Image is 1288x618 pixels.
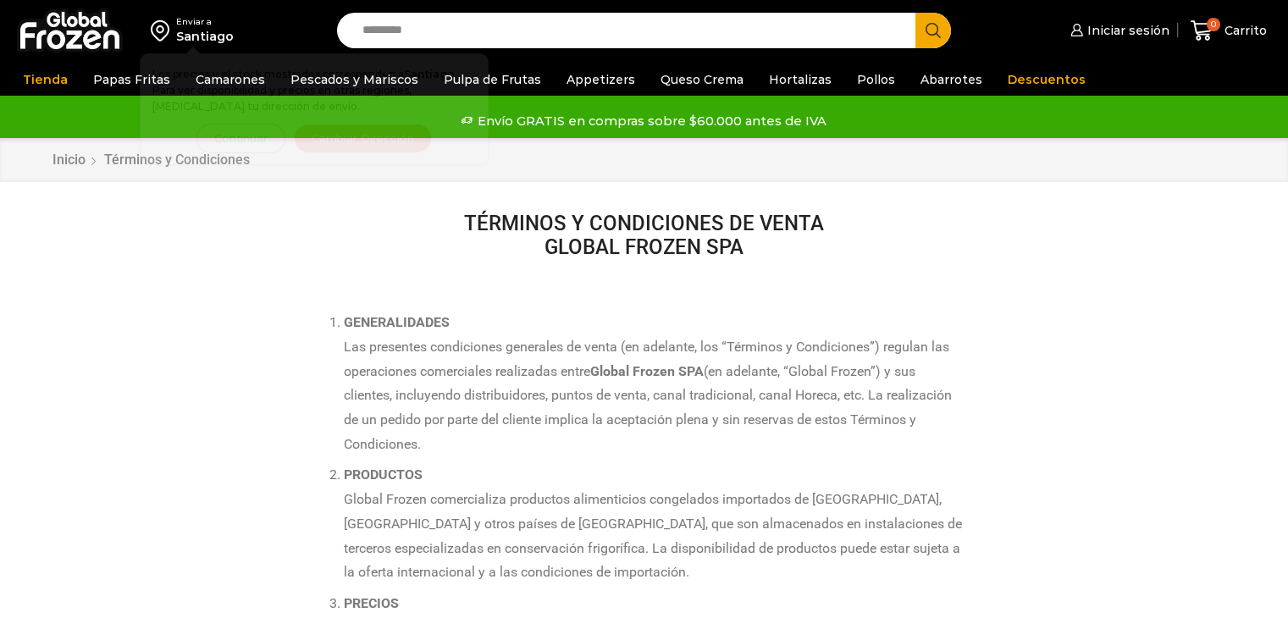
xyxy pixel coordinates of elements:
span: Las presentes condiciones generales de venta (en adelante, los “Términos y Condiciones”) regulan ... [344,339,949,379]
button: Cambiar Dirección [294,124,432,153]
p: Los precios y el stock mostrados corresponden a . Para ver disponibilidad y precios en otras regi... [152,66,476,115]
a: Abarrotes [912,63,991,96]
button: Search button [915,13,951,48]
img: address-field-icon.svg [151,16,176,45]
a: Appetizers [558,63,644,96]
a: 0 Carrito [1186,11,1271,51]
button: Continuar [196,124,285,153]
h2: TÉRMINOS Y CONDICIONES DE VENTA GLOBAL FROZEN SPA [327,212,962,261]
b: PRODUCTOS [344,466,423,483]
a: Descuentos [999,63,1094,96]
a: Iniciar sesión [1066,14,1169,47]
a: Hortalizas [760,63,840,96]
b: Global Frozen SPA [590,363,704,379]
span: (en adelante, “Global Frozen”) y sus clientes, incluyendo distribuidores, puntos de venta, canal ... [344,363,952,452]
a: Tienda [14,63,76,96]
div: Santiago [176,28,234,45]
a: Pollos [849,63,904,96]
span: Carrito [1220,22,1267,39]
span: 0 [1207,18,1220,31]
span: Global Frozen comercializa productos alimenticios congelados importados de [GEOGRAPHIC_DATA], [GE... [344,491,962,580]
a: Pulpa de Frutas [435,63,550,96]
a: Inicio [52,151,86,170]
b: GENERALIDADES [344,314,450,330]
span: Iniciar sesión [1083,22,1169,39]
a: Queso Crema [652,63,752,96]
b: PRECIOS [344,595,399,611]
strong: Santiago [404,68,455,80]
a: Papas Fritas [85,63,179,96]
span: Términos y Condiciones [104,152,250,168]
div: Enviar a [176,16,234,28]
